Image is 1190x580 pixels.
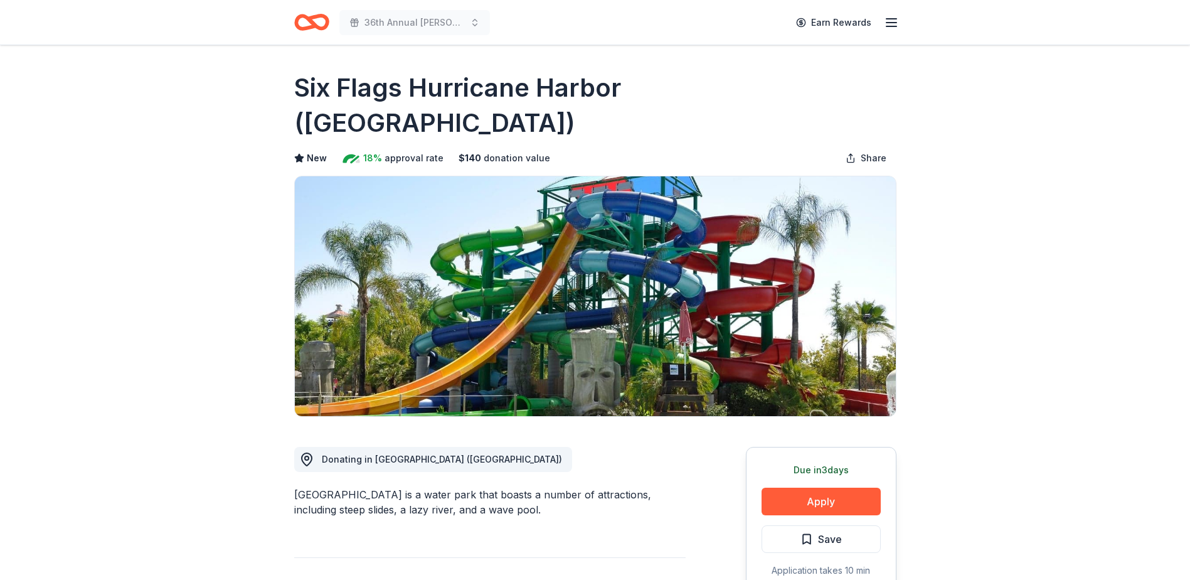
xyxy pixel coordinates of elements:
[762,563,881,578] div: Application takes 10 min
[364,15,465,30] span: 36th Annual [PERSON_NAME] & Diamonds Gala
[294,70,896,141] h1: Six Flags Hurricane Harbor ([GEOGRAPHIC_DATA])
[789,11,879,34] a: Earn Rewards
[818,531,842,547] span: Save
[307,151,327,166] span: New
[322,454,562,465] span: Donating in [GEOGRAPHIC_DATA] ([GEOGRAPHIC_DATA])
[484,151,550,166] span: donation value
[861,151,886,166] span: Share
[836,146,896,171] button: Share
[762,525,881,553] button: Save
[762,463,881,478] div: Due in 3 days
[339,10,490,35] button: 36th Annual [PERSON_NAME] & Diamonds Gala
[385,151,444,166] span: approval rate
[294,487,686,517] div: [GEOGRAPHIC_DATA] is a water park that boasts a number of attractions, including steep slides, a ...
[294,8,329,37] a: Home
[762,488,881,515] button: Apply
[363,151,382,166] span: 18%
[459,151,481,166] span: $ 140
[295,176,896,416] img: Image for Six Flags Hurricane Harbor (Los Angeles)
